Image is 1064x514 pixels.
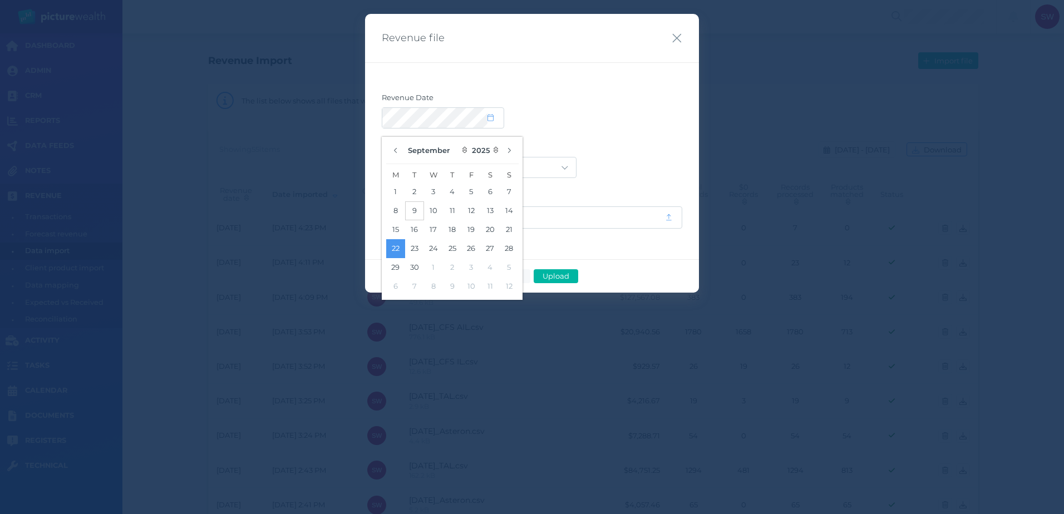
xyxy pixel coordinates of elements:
[443,258,462,277] button: 2
[382,192,682,206] label: Revenue file
[462,258,481,277] button: 3
[382,32,445,45] span: Revenue file
[405,182,424,201] button: 2
[443,201,462,220] button: 11
[443,239,462,258] button: 25
[481,182,500,201] button: 6
[481,168,500,182] span: S
[405,168,424,182] span: T
[672,31,682,46] button: Close
[424,182,443,201] button: 3
[424,220,443,239] button: 17
[462,168,481,182] span: F
[392,214,655,223] span: No file selected
[424,201,443,220] button: 10
[443,182,462,201] button: 4
[405,201,424,220] button: 9
[386,168,405,182] span: M
[405,277,424,296] button: 7
[443,220,462,239] button: 18
[382,142,682,157] label: Provider
[405,239,424,258] button: 23
[424,239,443,258] button: 24
[481,258,500,277] button: 4
[500,220,519,239] button: 21
[462,220,481,239] button: 19
[405,220,424,239] button: 16
[386,220,405,239] button: 15
[386,258,405,277] button: 29
[534,269,578,283] button: Upload
[386,182,405,201] button: 1
[424,277,443,296] button: 8
[462,239,481,258] button: 26
[424,258,443,277] button: 1
[386,239,405,258] button: 22
[443,168,462,182] span: T
[500,277,519,296] button: 12
[481,277,500,296] button: 11
[462,277,481,296] button: 10
[538,271,574,280] span: Upload
[481,201,500,220] button: 13
[481,239,500,258] button: 27
[386,201,405,220] button: 8
[462,201,481,220] button: 12
[500,182,519,201] button: 7
[382,93,682,107] label: Revenue Date
[500,201,519,220] button: 14
[443,277,462,296] button: 9
[481,220,500,239] button: 20
[462,182,481,201] button: 5
[500,239,519,258] button: 28
[500,168,519,182] span: S
[405,258,424,277] button: 30
[386,277,405,296] button: 6
[500,258,519,277] button: 5
[424,168,443,182] span: W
